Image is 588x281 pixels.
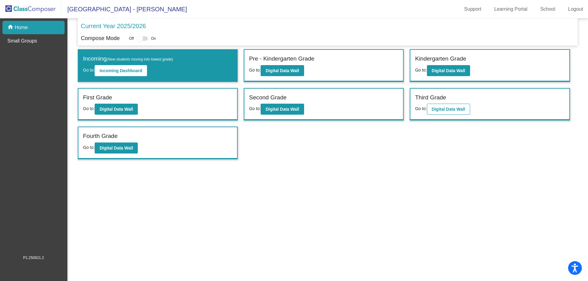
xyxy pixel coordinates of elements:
span: Go to: [415,68,427,72]
p: Current Year 2025/2026 [81,21,146,31]
span: (New students moving into lowest grade) [107,57,173,61]
label: Kindergarten Grade [415,54,466,63]
label: Third Grade [415,93,446,102]
p: Compose Mode [81,34,120,43]
span: Go to: [83,68,95,72]
span: Off [129,36,134,41]
a: School [535,4,560,14]
span: Go to: [83,106,95,111]
span: Go to: [83,145,95,150]
p: Home [15,24,28,31]
a: Learning Portal [489,4,533,14]
button: Incoming Dashboard [95,65,147,76]
button: Digital Data Wall [261,104,304,115]
p: Small Groups [7,37,37,45]
button: Digital Data Wall [95,104,138,115]
b: Digital Data Wall [100,107,133,112]
button: Digital Data Wall [427,104,470,115]
b: Incoming Dashboard [100,68,142,73]
button: Digital Data Wall [95,142,138,153]
a: Logout [563,4,588,14]
b: Digital Data Wall [100,146,133,150]
span: Go to: [249,68,261,72]
span: On [151,36,156,41]
b: Digital Data Wall [432,68,465,73]
b: Digital Data Wall [266,107,299,112]
label: Second Grade [249,93,287,102]
span: Go to: [249,106,261,111]
label: Incoming [83,54,173,63]
span: Go to: [415,106,427,111]
label: Pre - Kindergarten Grade [249,54,314,63]
button: Digital Data Wall [427,65,470,76]
mat-icon: home [7,24,15,31]
label: Fourth Grade [83,132,118,141]
b: Digital Data Wall [266,68,299,73]
button: Digital Data Wall [261,65,304,76]
span: [GEOGRAPHIC_DATA] - [PERSON_NAME] [61,4,187,14]
b: Digital Data Wall [432,107,465,112]
label: First Grade [83,93,112,102]
a: Support [459,4,486,14]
